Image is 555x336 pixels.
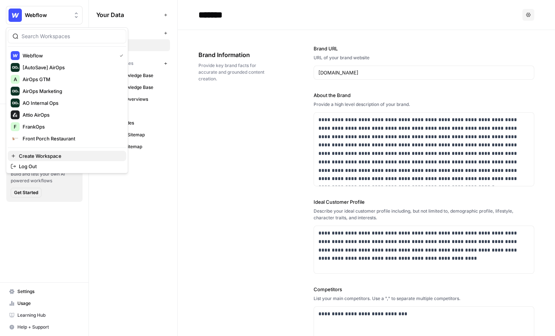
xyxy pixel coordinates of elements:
span: Settings [17,288,79,295]
img: Attio AirOps Logo [11,110,20,119]
span: zenlytic sitemap [108,143,167,150]
a: Usage [6,297,83,309]
span: F [14,123,17,130]
a: New Knowledge Base [96,70,170,81]
span: AO Internal Ops [23,99,120,107]
div: URL of your brand website [314,54,534,61]
a: Product Overviews [96,93,170,105]
span: Webflow [108,42,167,49]
img: [AutoSave] AirOps Logo [11,63,20,72]
span: Product Overviews [108,96,167,103]
span: Front Porch Restaurant [23,135,120,142]
span: Provide key brand facts for accurate and grounded content creation. [198,62,272,82]
span: Webflow Sitemap [108,132,167,138]
span: Your Data [96,10,161,19]
span: Get Started [14,189,38,196]
a: Settings [6,286,83,297]
span: Style Guides [108,120,167,126]
span: Sitemap [108,108,167,114]
a: Log Out [8,161,126,172]
label: Brand URL [314,45,534,52]
span: FrankOps [23,123,120,130]
span: Webflow [25,11,70,19]
span: Usage [17,300,79,307]
div: Provide a high level description of your brand. [314,101,534,108]
span: Brand Information [198,50,272,59]
div: Describe your ideal customer profile including, but not limited to, demographic profile, lifestyl... [314,208,534,221]
span: AirOps Marketing [23,87,120,95]
span: New Knowledge Base [108,72,167,79]
button: Get Started [11,188,41,197]
a: Sitemap [96,105,170,117]
span: Webflow [23,52,114,59]
span: Build and test your own AI powered workflows [11,171,78,184]
img: Front Porch Restaurant Logo [11,134,20,143]
div: Workspace: Webflow [6,27,128,173]
a: New Knowledge Base [96,81,170,93]
label: About the Brand [314,92,534,99]
img: Webflow Logo [9,9,22,22]
label: Competitors [314,286,534,293]
a: zenlytic sitemap [96,141,170,153]
span: New Knowledge Base [108,84,167,91]
img: AirOps Marketing Logo [11,87,20,96]
input: www.sundaysoccer.com [318,69,529,76]
a: Create Workspace [8,151,126,161]
span: [AutoSave] AirOps [23,64,120,71]
a: Learning Hub [6,309,83,321]
span: Learning Hub [17,312,79,319]
a: Webflow [96,39,170,51]
span: AirOps GTM [23,76,120,83]
button: Help + Support [6,321,83,333]
img: Webflow Logo [11,51,20,60]
span: Log Out [19,163,120,170]
button: Workspace: Webflow [6,6,83,24]
a: Style Guides [96,117,170,129]
span: Create Workspace [19,152,120,160]
span: A [14,76,17,83]
span: Attio AirOps [23,111,120,119]
span: Help + Support [17,324,79,330]
img: AO Internal Ops Logo [11,99,20,107]
label: Ideal Customer Profile [314,198,534,206]
div: List your main competitors. Use a "," to separate multiple competitors. [314,295,534,302]
input: Search Workspaces [21,33,121,40]
a: Webflow Sitemap [96,129,170,141]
